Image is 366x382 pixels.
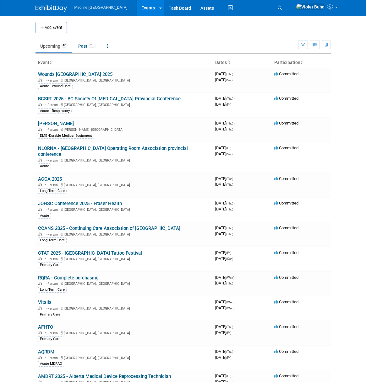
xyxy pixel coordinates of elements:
[226,257,233,261] span: (Sun)
[38,183,42,186] img: In-Person Event
[215,275,236,280] span: [DATE]
[274,300,298,304] span: Committed
[226,350,233,353] span: (Thu)
[274,225,298,230] span: Committed
[232,250,233,255] span: -
[226,282,233,285] span: (Thu)
[38,182,210,187] div: [GEOGRAPHIC_DATA], [GEOGRAPHIC_DATA]
[215,355,231,360] span: [DATE]
[226,251,231,255] span: (Fri)
[38,330,210,335] div: [GEOGRAPHIC_DATA], [GEOGRAPHIC_DATA]
[215,330,231,335] span: [DATE]
[226,78,232,82] span: (Sat)
[215,349,235,354] span: [DATE]
[38,361,64,367] div: Acute MDRAO
[215,72,235,76] span: [DATE]
[38,300,52,305] a: Vitalis
[274,201,298,205] span: Committed
[44,356,60,360] span: In-Person
[38,282,42,285] img: In-Person Event
[215,374,233,378] span: [DATE]
[38,157,210,162] div: [GEOGRAPHIC_DATA], [GEOGRAPHIC_DATA]
[38,355,210,360] div: [GEOGRAPHIC_DATA], [GEOGRAPHIC_DATA]
[38,256,210,261] div: [GEOGRAPHIC_DATA], [GEOGRAPHIC_DATA]
[38,176,62,182] a: ACCA 2025
[215,176,235,181] span: [DATE]
[274,250,298,255] span: Committed
[38,77,210,82] div: [GEOGRAPHIC_DATA], [GEOGRAPHIC_DATA]
[213,57,272,68] th: Dates
[234,176,235,181] span: -
[36,5,67,12] img: ExhibitDay
[274,146,298,150] span: Committed
[38,225,180,231] a: CCANS 2025 - Continuing Care Association of [GEOGRAPHIC_DATA]
[215,324,235,329] span: [DATE]
[38,96,181,102] a: BCSRT 2025 - BC Society Of [MEDICAL_DATA] Provincial Conference
[38,305,210,310] div: [GEOGRAPHIC_DATA], [GEOGRAPHIC_DATA]
[44,78,60,82] span: In-Person
[38,102,210,107] div: [GEOGRAPHIC_DATA], [GEOGRAPHIC_DATA]
[44,257,60,261] span: In-Person
[226,103,231,106] span: (Fri)
[274,72,298,76] span: Committed
[36,22,67,33] button: Add Event
[38,207,210,212] div: [GEOGRAPHIC_DATA], [GEOGRAPHIC_DATA]
[38,146,188,157] a: NLORNA - [GEOGRAPHIC_DATA] Operating Room Association provincial conference
[274,121,298,125] span: Committed
[38,108,72,114] div: Acute - Respiratory
[38,336,62,342] div: Primary Care
[215,300,236,304] span: [DATE]
[38,250,142,256] a: CTAT 2025 - [GEOGRAPHIC_DATA] Tattoo Festival
[44,103,60,107] span: In-Person
[38,232,42,236] img: In-Person Event
[38,127,210,132] div: [PERSON_NAME], [GEOGRAPHIC_DATA]
[234,121,235,125] span: -
[226,232,233,236] span: (Thu)
[234,201,235,205] span: -
[226,331,231,335] span: (Fri)
[274,275,298,280] span: Committed
[226,208,233,211] span: (Thu)
[88,43,96,48] span: 510
[226,183,233,186] span: (Thu)
[234,72,235,76] span: -
[38,201,122,206] a: JOHSC Conference 2025 - Fraser Health
[44,128,60,132] span: In-Person
[38,158,42,162] img: In-Person Event
[235,300,236,304] span: -
[215,250,233,255] span: [DATE]
[272,57,331,68] th: Participation
[226,97,233,100] span: (Thu)
[215,121,235,125] span: [DATE]
[38,237,67,243] div: Long Term Care
[226,122,233,125] span: (Thu)
[38,128,42,131] img: In-Person Event
[234,96,235,101] span: -
[44,306,60,310] span: In-Person
[226,276,234,279] span: (Wed)
[215,182,233,187] span: [DATE]
[74,40,101,52] a: Past510
[234,324,235,329] span: -
[38,275,98,281] a: RQRA - Complete purchasing
[38,324,53,330] a: AFHTO
[38,78,42,82] img: In-Person Event
[300,60,303,65] a: Sort by Participation Type
[44,282,60,286] span: In-Person
[274,96,298,101] span: Committed
[226,202,233,205] span: (Thu)
[38,208,42,211] img: In-Person Event
[226,146,231,150] span: (Fri)
[215,207,233,211] span: [DATE]
[226,374,231,378] span: (Fri)
[44,183,60,187] span: In-Person
[234,349,235,354] span: -
[38,306,42,310] img: In-Person Event
[38,83,73,89] div: Acute - Wound Care
[215,127,233,131] span: [DATE]
[274,349,298,354] span: Committed
[49,60,52,65] a: Sort by Event Name
[38,374,171,379] a: AMDRT 2025 - Alberta Medical Device Reprocessing Technician
[215,77,232,82] span: [DATE]
[74,5,128,10] span: Medline [GEOGRAPHIC_DATA]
